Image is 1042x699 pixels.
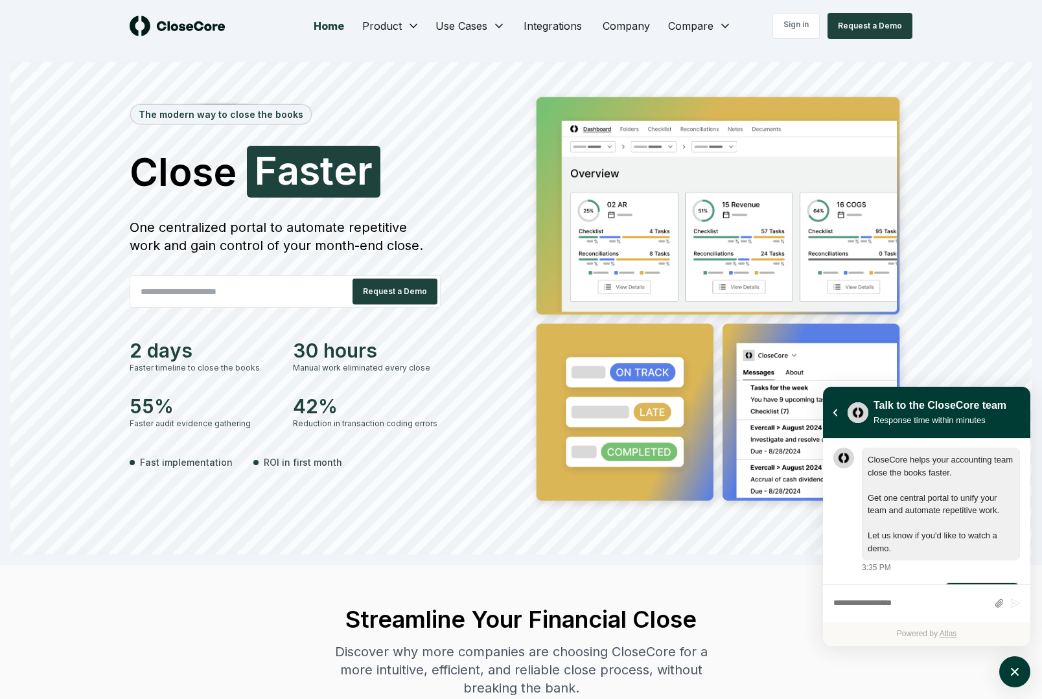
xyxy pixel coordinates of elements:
button: Attach files by clicking or dropping files here [994,598,1004,609]
div: Monday, July 1, 2024, 3:35 PM [846,582,1020,620]
div: Faster timeline to close the books [130,362,277,374]
span: s [299,151,320,190]
img: logo [130,16,226,36]
span: Fast implementation [140,455,233,469]
span: a [277,151,299,190]
div: atlas-message-author-avatar [833,448,854,468]
h2: Streamline Your Financial Close [323,606,719,632]
div: Reduction in transaction coding errors [293,418,441,430]
button: Request a Demo [353,279,437,304]
div: Response time within minutes [874,413,1006,427]
button: Request a Demo [828,13,912,39]
div: 2 days [130,339,277,362]
span: Product [362,18,402,34]
a: Atlas [940,629,957,638]
div: 55% [130,395,277,418]
span: Close [130,152,237,191]
button: atlas-launcher [999,656,1030,687]
div: atlas-message-text [868,453,1014,555]
div: Powered by [823,622,1030,646]
img: yblje5SQxOoZuw2TcITt_icon.png [848,402,868,423]
div: atlas-message-bubble [862,448,1020,560]
span: e [334,151,357,190]
span: Compare [668,18,713,34]
button: Product [354,13,428,39]
div: Discover why more companies are choosing CloseCore for a more intuitive, efficient, and reliable ... [323,643,719,697]
div: Monday, July 1, 2024, 3:35 PM [862,448,1020,573]
div: Manual work eliminated every close [293,362,441,374]
div: 30 hours [293,339,441,362]
a: Company [592,13,660,39]
a: Sign in [772,13,820,39]
img: Jumbotron [526,88,912,514]
span: r [357,151,373,190]
div: Talk to the CloseCore team [874,398,1006,413]
span: Use Cases [435,18,487,34]
a: Integrations [513,13,592,39]
div: 3:35 PM [862,562,891,573]
div: One centralized portal to automate repetitive work and gain control of your month-end close. [130,218,441,255]
div: The modern way to close the books [131,105,311,124]
div: atlas-window [823,387,1030,646]
span: ROI in first month [264,455,342,469]
span: F [255,151,277,190]
button: Compare [660,13,739,39]
div: atlas-message-bubble [944,582,1020,607]
div: atlas-message [833,448,1020,573]
div: atlas-message [833,582,1020,620]
div: 42% [293,395,441,418]
span: t [320,151,334,190]
div: atlas-composer [833,591,1020,615]
div: atlas-ticket [823,439,1030,646]
button: atlas-back-button [828,406,842,420]
a: Home [303,13,354,39]
div: Faster audit evidence gathering [130,418,277,430]
button: Use Cases [428,13,513,39]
